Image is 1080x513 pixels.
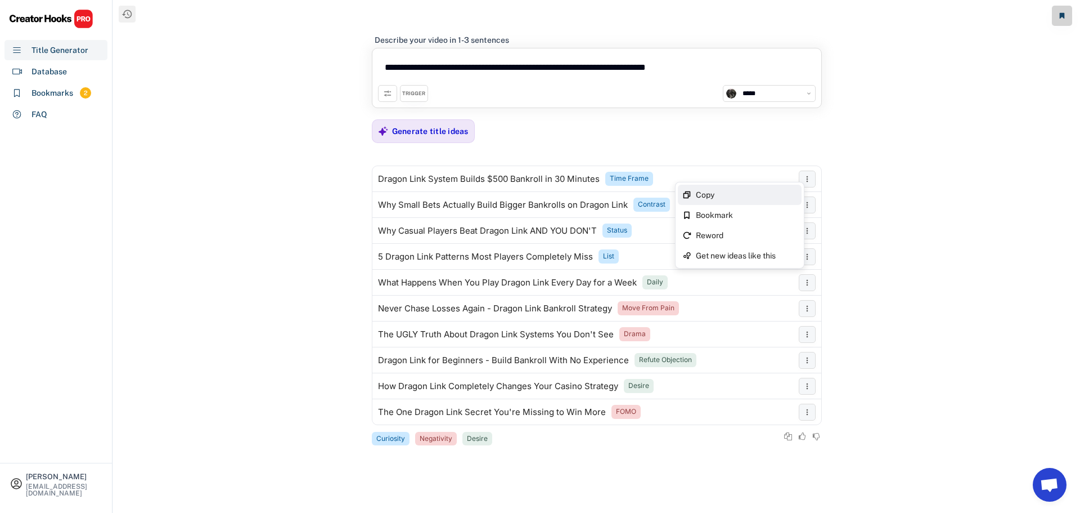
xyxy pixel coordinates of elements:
div: The One Dragon Link Secret You're Missing to Win More [378,408,606,417]
div: Negativity [420,434,452,444]
div: [PERSON_NAME] [26,473,102,480]
div: How Dragon Link Completely Changes Your Casino Strategy [378,382,618,391]
div: Drama [624,329,646,339]
div: Refute Objection [639,355,692,365]
div: Why Small Bets Actually Build Bigger Bankrolls on Dragon Link [378,200,628,209]
div: Move From Pain [622,304,674,313]
div: Bookmarks [31,87,73,99]
div: FAQ [31,109,47,121]
div: Generate title ideas [392,126,469,136]
a: Open chat [1033,468,1066,502]
img: CHPRO%20Logo.svg [9,9,93,29]
div: Why Casual Players Beat Dragon Link AND YOU DON'T [378,226,597,235]
div: Database [31,66,67,78]
div: What Happens When You Play Dragon Link Every Day for a Week [378,278,637,287]
div: TRIGGER [402,90,425,97]
div: Desire [467,434,488,444]
div: Desire [628,381,649,391]
div: Status [607,226,627,235]
div: Copy [696,191,797,199]
div: Title Generator [31,44,88,56]
div: Describe your video in 1-3 sentences [375,35,509,45]
div: Contrast [638,200,665,209]
div: Dragon Link for Beginners - Build Bankroll With No Experience [378,356,629,365]
div: Time Frame [610,174,649,184]
img: unnamed.jpg [726,88,736,99]
div: List [603,252,614,261]
div: Get new ideas like this [696,252,797,260]
div: 2 [80,88,91,98]
div: [EMAIL_ADDRESS][DOMAIN_NAME] [26,483,102,497]
div: The UGLY Truth About Dragon Link Systems You Don't See [378,330,614,339]
div: 5 Dragon Link Patterns Most Players Completely Miss [378,252,593,261]
div: Bookmark [696,211,797,219]
div: Reword [696,231,797,239]
div: Daily [647,278,663,287]
div: FOMO [616,407,636,417]
div: Dragon Link System Builds $500 Bankroll in 30 Minutes [378,175,600,184]
div: Never Chase Losses Again - Dragon Link Bankroll Strategy [378,304,612,313]
div: Curiosity [376,434,405,444]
